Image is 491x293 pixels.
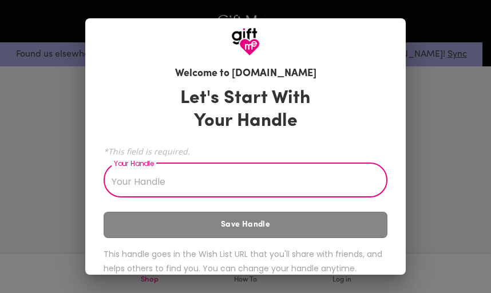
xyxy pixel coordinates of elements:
[104,146,387,157] span: *This field is required.
[104,165,375,197] input: Your Handle
[231,27,260,56] img: GiftMe Logo
[166,87,325,133] h3: Let's Start With Your Handle
[104,247,387,275] h6: This handle goes in the Wish List URL that you'll share with friends, and helps others to find yo...
[175,66,316,82] h6: Welcome to [DOMAIN_NAME]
